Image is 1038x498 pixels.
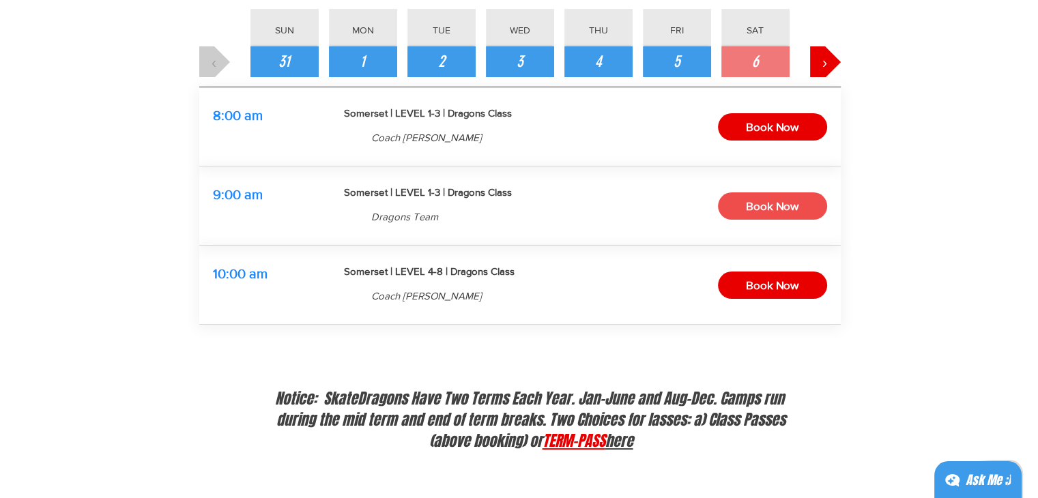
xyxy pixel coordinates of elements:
button: Friday, 5 September 2025 [643,46,711,77]
button: Saturday, 6 September 2025 [721,46,790,77]
span: 1 hr [213,211,228,223]
button: › [810,46,841,77]
span: SAT [747,25,764,35]
button: ‹ [199,46,230,77]
span: 2 [438,50,445,74]
span: 9:00 am [213,187,263,202]
button: Sunday, 31 August 2025 [250,46,319,77]
span: › [822,50,828,74]
button: Book Now, Somerset | LEVEL 1-3 | Dragons Class, 8:00 am, 3 spots available, Coach Josh, 1 hr [718,113,827,141]
span: Coach [PERSON_NAME] [371,132,482,143]
span: TUE [433,25,450,35]
span: 1 hr [213,291,228,302]
a: here [605,430,633,452]
span: 10:00 am [213,266,268,281]
span: 4 spots available [557,291,637,302]
span: 1 [360,50,365,74]
span: WED [510,25,530,35]
span: Somerset | LEVEL 1-3 | Dragons Class [344,107,512,119]
div: Ask Me ;) [966,471,1011,490]
span: 31 [278,50,290,74]
span: 6 [752,50,759,74]
a: TERM-PASS [543,430,605,452]
span: Coach [PERSON_NAME] [371,290,482,302]
span: 3 [517,50,523,74]
span: Book Now [746,196,798,217]
span: 5 [674,50,680,74]
span: 1 hr [213,132,228,144]
button: Book Now, Somerset | LEVEL 1-3 | Dragons Class, 9:00 am, 6 spots available, Dragons Team, 1 hr [718,192,827,220]
span: Book Now [746,275,798,296]
button: Monday, 1 September 2025 [329,46,397,77]
span: Notice: SkateDragons Have Two Terms Each Year. Jan-June and Aug-Dec. Camps run during the mid ter... [275,387,788,452]
button: Thursday, 4 September 2025 [564,46,633,77]
span: SUN [275,25,294,35]
button: Wednesday, 3 September 2025 [486,46,554,77]
span: ‹ [212,50,217,74]
span: Dragons Team [371,211,438,222]
button: Tuesday, 2 September 2025 [407,46,476,77]
span: MON [352,25,374,35]
span: 3 spots available [557,132,637,144]
span: Somerset | LEVEL 1-3 | Dragons Class [344,186,512,198]
div: Slideshow [199,87,841,325]
button: Book Now, Somerset | LEVEL 4-8 | Dragons Class, 10:00 am, 4 spots available, Coach Josh, 1 hr [718,272,827,299]
span: FRI [670,25,684,35]
span: 4 [595,50,602,74]
span: 8:00 am [213,108,263,123]
span: 6 spots available [557,211,637,223]
span: Book Now [746,117,798,138]
span: Somerset | LEVEL 4-8 | Dragons Class [344,265,515,277]
span: THU [589,25,608,35]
